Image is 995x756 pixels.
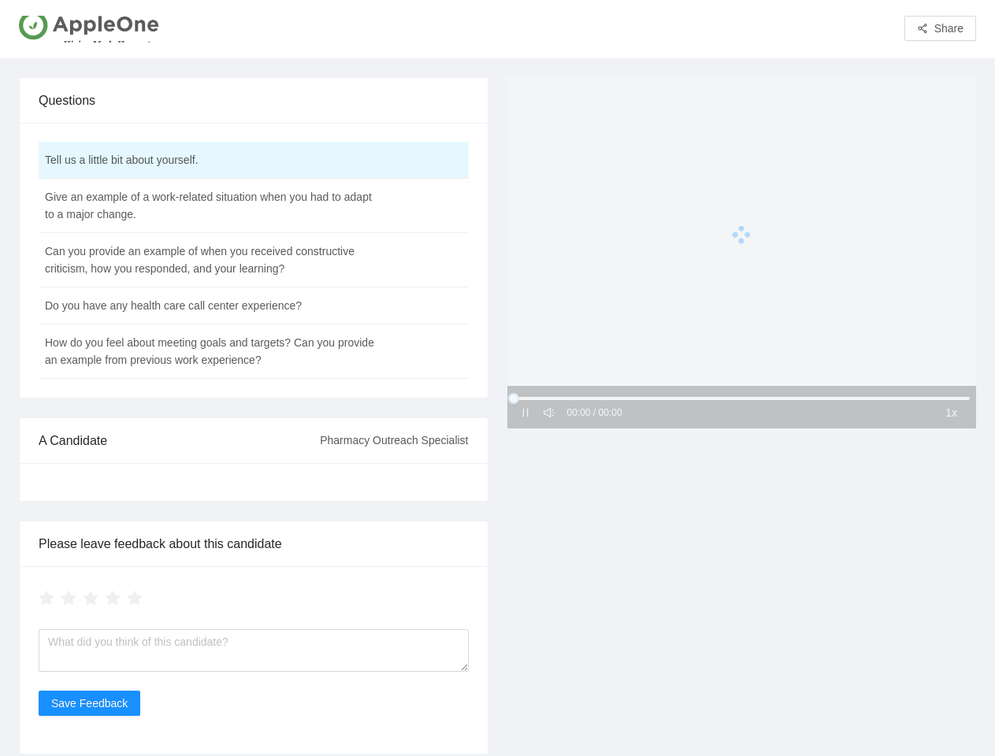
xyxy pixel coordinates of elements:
span: star [127,591,143,606]
div: Please leave feedback about this candidate [39,521,469,566]
button: share-altShare [904,16,976,41]
span: star [83,591,98,606]
span: star [39,591,54,606]
div: A Candidate [39,418,320,463]
button: Save Feedback [39,691,140,716]
img: AppleOne US [19,11,158,49]
td: Give an example of a work-related situation when you had to adapt to a major change. [39,179,390,233]
td: Can you provide an example of when you received constructive criticism, how you responded, and yo... [39,233,390,287]
td: How do you feel about meeting goals and targets? Can you provide an example from previous work ex... [39,324,390,379]
span: star [105,591,121,606]
span: Share [934,20,963,37]
td: Tell us a little bit about yourself. [39,142,390,179]
span: Save Feedback [51,695,128,712]
td: Do you have any health care call center experience? [39,287,390,324]
span: star [61,591,76,606]
div: Questions [39,78,469,123]
div: Pharmacy Outreach Specialist [320,419,468,461]
span: share-alt [917,23,928,35]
